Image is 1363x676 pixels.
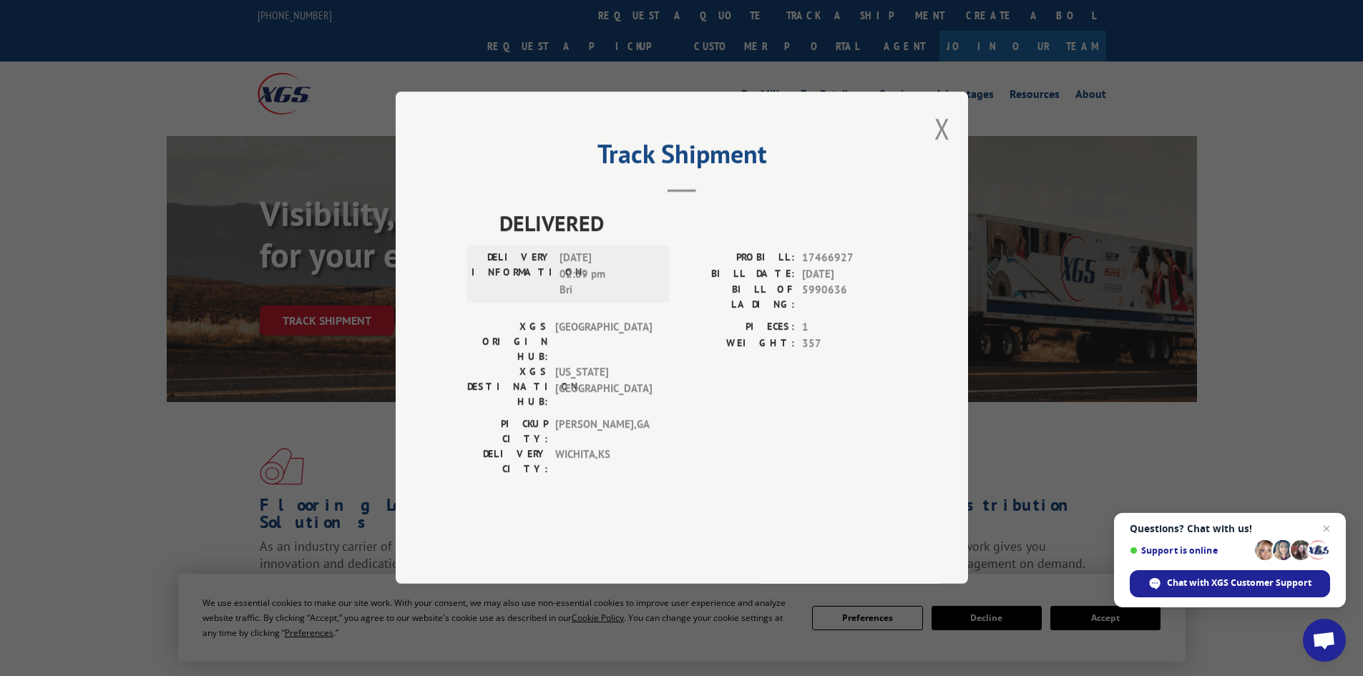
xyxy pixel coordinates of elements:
[1130,523,1330,534] span: Questions? Chat with us!
[682,320,795,336] label: PIECES:
[802,320,897,336] span: 1
[802,283,897,313] span: 5990636
[467,365,548,410] label: XGS DESTINATION HUB:
[934,109,950,147] button: Close modal
[1130,545,1250,556] span: Support is online
[1167,577,1311,589] span: Chat with XGS Customer Support
[499,207,897,240] span: DELIVERED
[555,447,652,477] span: WICHITA , KS
[682,250,795,267] label: PROBILL:
[1130,570,1330,597] span: Chat with XGS Customer Support
[560,250,656,299] span: [DATE] 02:39 pm Bri
[555,365,652,410] span: [US_STATE][GEOGRAPHIC_DATA]
[802,250,897,267] span: 17466927
[802,335,897,352] span: 357
[682,283,795,313] label: BILL OF LADING:
[682,266,795,283] label: BILL DATE:
[467,320,548,365] label: XGS ORIGIN HUB:
[682,335,795,352] label: WEIGHT:
[467,447,548,477] label: DELIVERY CITY:
[1303,619,1346,662] a: Open chat
[555,320,652,365] span: [GEOGRAPHIC_DATA]
[467,417,548,447] label: PICKUP CITY:
[472,250,552,299] label: DELIVERY INFORMATION:
[467,144,897,171] h2: Track Shipment
[555,417,652,447] span: [PERSON_NAME] , GA
[802,266,897,283] span: [DATE]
